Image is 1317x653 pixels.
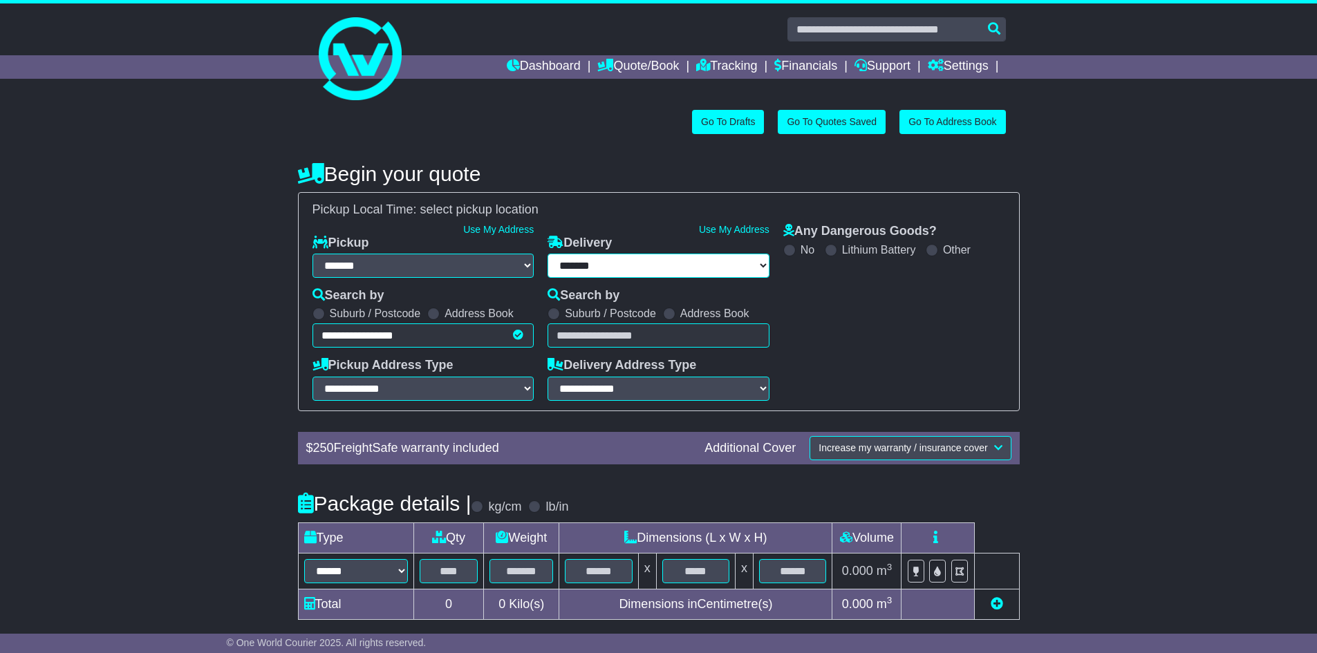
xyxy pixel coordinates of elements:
label: Any Dangerous Goods? [783,224,937,239]
button: Increase my warranty / insurance cover [810,436,1011,460]
span: m [877,564,893,578]
div: Pickup Local Time: [306,202,1012,218]
sup: 3 [887,595,893,605]
label: Pickup [312,236,369,251]
label: Delivery [548,236,612,251]
a: Go To Address Book [899,110,1005,134]
span: © One World Courier 2025. All rights reserved. [227,637,427,648]
span: 0 [498,597,505,611]
a: Go To Quotes Saved [778,110,886,134]
td: x [736,553,754,589]
td: Dimensions in Centimetre(s) [559,589,832,619]
span: 0.000 [842,597,873,611]
a: Go To Drafts [692,110,764,134]
h4: Begin your quote [298,162,1020,185]
a: Financials [774,55,837,79]
a: Dashboard [507,55,581,79]
td: Weight [484,522,559,553]
span: 250 [313,441,334,455]
span: select pickup location [420,202,539,216]
label: No [801,243,814,256]
a: Use My Address [463,224,534,235]
a: Add new item [991,597,1003,611]
td: Dimensions (L x W x H) [559,522,832,553]
label: Suburb / Postcode [565,307,656,320]
a: Settings [928,55,989,79]
label: Search by [548,288,619,303]
a: Tracking [696,55,757,79]
sup: 3 [887,562,893,572]
label: Pickup Address Type [312,358,454,373]
a: Support [854,55,910,79]
td: x [638,553,656,589]
div: Additional Cover [698,441,803,456]
td: Type [298,522,413,553]
span: m [877,597,893,611]
label: Suburb / Postcode [330,307,421,320]
label: Lithium Battery [842,243,916,256]
label: kg/cm [488,500,521,515]
label: Search by [312,288,384,303]
label: Other [943,243,971,256]
td: 0 [413,589,484,619]
label: Delivery Address Type [548,358,696,373]
label: Address Book [680,307,749,320]
a: Use My Address [699,224,769,235]
span: Increase my warranty / insurance cover [819,442,987,453]
td: Volume [832,522,902,553]
td: Total [298,589,413,619]
span: 0.000 [842,564,873,578]
td: Kilo(s) [484,589,559,619]
td: Qty [413,522,484,553]
h4: Package details | [298,492,471,515]
a: Quote/Book [597,55,679,79]
div: $ FreightSafe warranty included [299,441,698,456]
label: lb/in [545,500,568,515]
label: Address Book [445,307,514,320]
